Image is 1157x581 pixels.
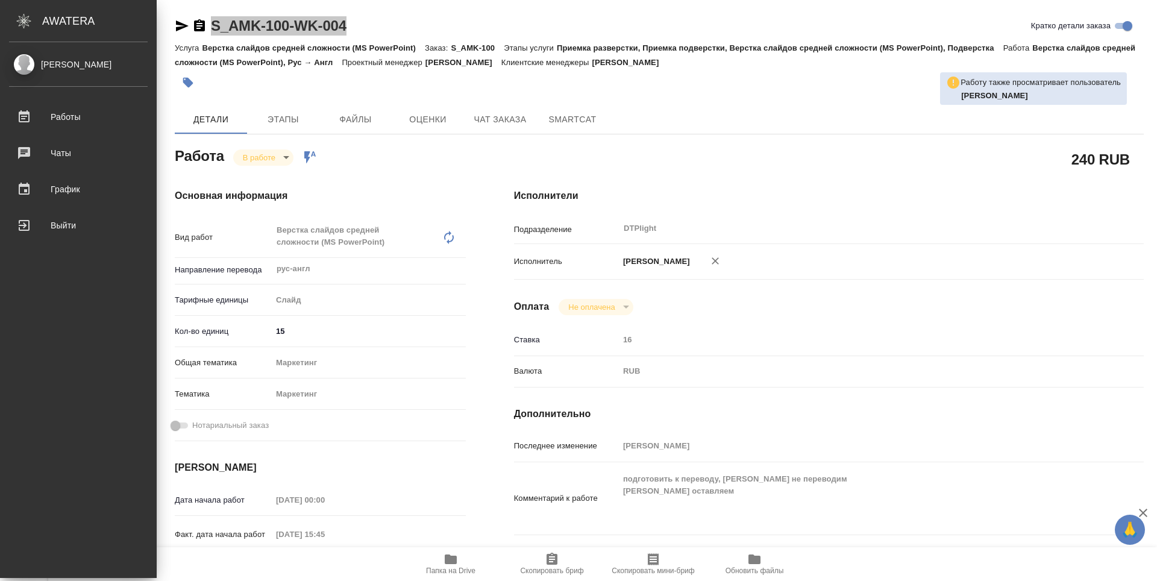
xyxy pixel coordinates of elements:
[704,547,805,581] button: Обновить файлы
[1115,515,1145,545] button: 🙏
[514,440,619,452] p: Последнее изменение
[175,294,272,306] p: Тарифные единицы
[175,69,201,96] button: Добавить тэг
[175,43,202,52] p: Услуга
[501,547,603,581] button: Скопировать бриф
[961,77,1121,89] p: Работу также просматривает пользователь
[514,365,619,377] p: Валюта
[9,58,148,71] div: [PERSON_NAME]
[544,112,601,127] span: SmartCat
[504,43,557,52] p: Этапы услуги
[400,547,501,581] button: Папка на Drive
[1003,43,1033,52] p: Работа
[451,43,504,52] p: S_AMK-100
[192,419,269,432] span: Нотариальный заказ
[3,102,154,132] a: Работы
[272,290,466,310] div: Слайд
[592,58,668,67] p: [PERSON_NAME]
[501,58,592,67] p: Клиентские менеджеры
[9,108,148,126] div: Работы
[9,144,148,162] div: Чаты
[471,112,529,127] span: Чат заказа
[514,256,619,268] p: Исполнитель
[175,264,272,276] p: Направление перевода
[175,19,189,33] button: Скопировать ссылку для ЯМессенджера
[514,224,619,236] p: Подразделение
[239,152,279,163] button: В работе
[9,180,148,198] div: График
[726,567,784,575] span: Обновить файлы
[514,492,619,504] p: Комментарий к работе
[233,149,293,166] div: В работе
[619,542,1091,562] textarea: /Clients/AMK/Orders/S_AMK-100/DTP/S_AMK-100-WK-004
[961,91,1028,100] b: [PERSON_NAME]
[272,491,377,509] input: Пустое поле
[619,331,1091,348] input: Пустое поле
[175,231,272,243] p: Вид работ
[202,43,425,52] p: Верстка слайдов средней сложности (MS PowerPoint)
[175,357,272,369] p: Общая тематика
[175,325,272,338] p: Кол-во единиц
[961,90,1121,102] p: Петрова Валерия
[192,19,207,33] button: Скопировать ссылку
[3,210,154,240] a: Выйти
[612,567,694,575] span: Скопировать мини-бриф
[182,112,240,127] span: Детали
[565,302,618,312] button: Не оплачена
[619,361,1091,382] div: RUB
[327,112,384,127] span: Файлы
[520,567,583,575] span: Скопировать бриф
[514,334,619,346] p: Ставка
[175,529,272,541] p: Факт. дата начала работ
[1071,149,1130,169] h2: 240 RUB
[211,17,346,34] a: S_AMK-100-WK-004
[702,248,729,274] button: Удалить исполнителя
[425,43,451,52] p: Заказ:
[1031,20,1111,32] span: Кратко детали заказа
[342,58,425,67] p: Проектный менеджер
[272,384,466,404] div: Маркетинг
[559,299,633,315] div: В работе
[175,388,272,400] p: Тематика
[3,138,154,168] a: Чаты
[1120,517,1140,542] span: 🙏
[426,567,475,575] span: Папка на Drive
[514,300,550,314] h4: Оплата
[175,144,224,166] h2: Работа
[557,43,1003,52] p: Приемка разверстки, Приемка подверстки, Верстка слайдов средней сложности (MS PowerPoint), Подвер...
[603,547,704,581] button: Скопировать мини-бриф
[175,460,466,475] h4: [PERSON_NAME]
[514,407,1144,421] h4: Дополнительно
[272,322,466,340] input: ✎ Введи что-нибудь
[175,494,272,506] p: Дата начала работ
[3,174,154,204] a: График
[272,526,377,543] input: Пустое поле
[9,216,148,234] div: Выйти
[399,112,457,127] span: Оценки
[254,112,312,127] span: Этапы
[42,9,157,33] div: AWATERA
[619,437,1091,454] input: Пустое поле
[272,353,466,373] div: Маркетинг
[619,256,690,268] p: [PERSON_NAME]
[619,469,1091,526] textarea: подготовить к переводу, [PERSON_NAME] не переводим [PERSON_NAME] оставляем
[425,58,501,67] p: [PERSON_NAME]
[175,189,466,203] h4: Основная информация
[514,189,1144,203] h4: Исполнители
